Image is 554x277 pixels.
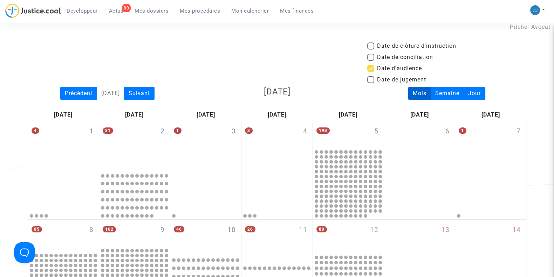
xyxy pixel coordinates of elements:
[28,41,34,46] img: tab_domain_overview_orange.svg
[28,109,99,121] div: [DATE]
[313,121,384,149] div: vendredi septembre 5, 193 events, click to expand
[36,41,54,46] div: Domaine
[97,87,124,100] div: [DATE]
[11,18,17,24] img: website_grey.svg
[170,109,241,121] div: [DATE]
[135,8,169,14] span: Mes dossiers
[313,109,384,121] div: [DATE]
[89,225,94,235] span: 8
[103,127,113,134] span: 81
[384,121,455,219] div: samedi septembre 6
[241,220,312,253] div: jeudi septembre 11, 26 events, click to expand
[80,41,85,46] img: tab_keywords_by_traffic_grey.svg
[99,109,170,121] div: [DATE]
[61,6,103,16] a: Développeur
[384,109,455,121] div: [DATE]
[274,6,319,16] a: Mes finances
[122,4,131,12] div: 80
[109,8,124,14] span: Actus
[5,4,61,18] img: jc-logo.svg
[313,220,384,253] div: vendredi septembre 12, 80 events, click to expand
[99,121,170,169] div: mardi septembre 2, 81 events, click to expand
[174,127,182,134] span: 1
[28,121,99,169] div: lundi septembre 1, 4 events, click to expand
[174,6,226,16] a: Mes procédures
[226,6,274,16] a: Mon calendrier
[32,226,42,232] span: 85
[316,226,327,232] span: 80
[245,127,253,134] span: 3
[377,42,456,50] span: Date de clôture d'instruction
[20,11,34,17] div: v 4.0.25
[377,75,426,84] span: Date de jugement
[180,8,220,14] span: Mes procédures
[303,126,307,137] span: 4
[459,127,466,134] span: 1
[99,220,170,247] div: mardi septembre 9, 102 events, click to expand
[28,220,99,252] div: lundi septembre 8, 85 events, click to expand
[67,8,98,14] span: Développeur
[464,87,485,100] div: Jour
[124,87,155,100] div: Suivant
[374,126,378,137] span: 5
[60,87,97,100] div: Précédent
[377,64,422,73] span: Date d'audience
[89,126,94,137] span: 1
[103,226,116,232] span: 102
[129,6,174,16] a: Mes dossiers
[32,127,39,134] span: 4
[18,18,79,24] div: Domaine: [DOMAIN_NAME]
[316,127,330,134] span: 193
[280,8,314,14] span: Mes finances
[241,121,312,169] div: jeudi septembre 4, 3 events, click to expand
[241,109,313,121] div: [DATE]
[377,53,433,61] span: Date de conciliation
[455,109,526,121] div: [DATE]
[455,121,526,169] div: dimanche septembre 7, One event, click to expand
[512,225,521,235] span: 14
[11,11,17,17] img: logo_orange.svg
[170,121,241,169] div: mercredi septembre 3, One event, click to expand
[231,8,269,14] span: Mon calendrier
[227,225,236,235] span: 10
[299,225,307,235] span: 11
[160,225,165,235] span: 9
[517,126,521,137] span: 7
[445,126,450,137] span: 6
[197,87,356,97] h3: [DATE]
[431,87,464,100] div: Semaine
[103,6,129,16] a: 80Actus
[14,242,35,263] iframe: Help Scout Beacon - Open
[530,5,540,15] img: 45a793c8596a0d21866ab9c5374b5e4b
[232,126,236,137] span: 3
[160,126,165,137] span: 2
[87,41,107,46] div: Mots-clés
[245,226,255,232] span: 26
[408,87,431,100] div: Mois
[174,226,184,232] span: 46
[441,225,450,235] span: 13
[170,220,241,253] div: mercredi septembre 10, 46 events, click to expand
[370,225,378,235] span: 12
